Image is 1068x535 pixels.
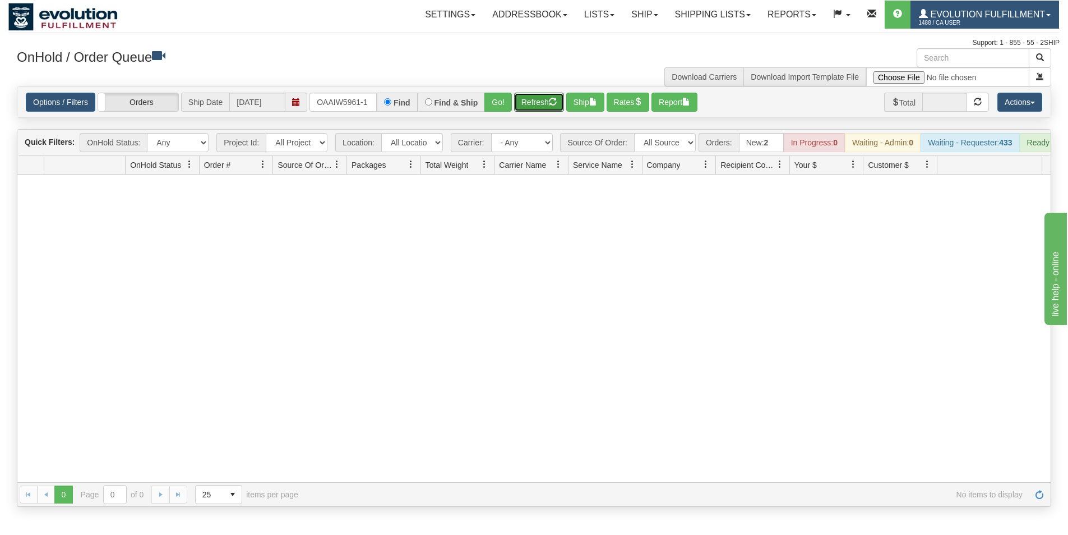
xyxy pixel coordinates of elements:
[997,93,1042,112] button: Actions
[764,138,769,147] strong: 2
[919,17,1003,29] span: 1488 / CA User
[549,155,568,174] a: Carrier Name filter column settings
[434,99,478,107] label: Find & Ship
[667,1,759,29] a: Shipping lists
[623,1,666,29] a: Ship
[514,93,564,112] button: Refresh
[202,489,217,500] span: 25
[130,159,181,171] span: OnHold Status
[181,93,229,112] span: Ship Date
[26,93,95,112] a: Options / Filters
[1042,210,1067,324] iframe: chat widget
[426,159,469,171] span: Total Weight
[8,3,118,31] img: logo1488.jpg
[224,486,242,504] span: select
[216,133,266,152] span: Project Id:
[1029,48,1051,67] button: Search
[180,155,199,174] a: OnHold Status filter column settings
[921,133,1019,152] div: Waiting - Requester:
[573,159,622,171] span: Service Name
[999,138,1012,147] strong: 433
[204,159,230,171] span: Order #
[623,155,642,174] a: Service Name filter column settings
[751,72,859,81] a: Download Import Template File
[352,159,386,171] span: Packages
[17,48,526,65] h3: OnHold / Order Queue
[720,159,775,171] span: Recipient Country
[884,93,923,112] span: Total
[696,155,715,174] a: Company filter column settings
[484,1,576,29] a: Addressbook
[918,155,937,174] a: Customer $ filter column settings
[833,138,838,147] strong: 0
[928,10,1045,19] span: Evolution Fulfillment
[309,93,377,112] input: Order #
[80,133,147,152] span: OnHold Status:
[576,1,623,29] a: Lists
[909,138,913,147] strong: 0
[784,133,845,152] div: In Progress:
[759,1,825,29] a: Reports
[917,48,1029,67] input: Search
[794,159,817,171] span: Your $
[739,133,784,152] div: New:
[401,155,420,174] a: Packages filter column settings
[484,93,512,112] button: Go!
[17,130,1051,156] div: grid toolbar
[8,38,1060,48] div: Support: 1 - 855 - 55 - 2SHIP
[417,1,484,29] a: Settings
[651,93,697,112] button: Report
[475,155,494,174] a: Total Weight filter column settings
[253,155,272,174] a: Order # filter column settings
[54,486,72,504] span: Page 0
[81,485,144,504] span: Page of 0
[607,93,650,112] button: Rates
[1030,486,1048,504] a: Refresh
[327,155,346,174] a: Source Of Order filter column settings
[844,155,863,174] a: Your $ filter column settings
[868,159,908,171] span: Customer $
[195,485,298,504] span: items per page
[278,159,332,171] span: Source Of Order
[910,1,1059,29] a: Evolution Fulfillment 1488 / CA User
[98,93,178,111] label: Orders
[394,99,410,107] label: Find
[314,490,1023,499] span: No items to display
[195,485,242,504] span: Page sizes drop down
[560,133,634,152] span: Source Of Order:
[499,159,546,171] span: Carrier Name
[451,133,491,152] span: Carrier:
[335,133,381,152] span: Location:
[845,133,921,152] div: Waiting - Admin:
[647,159,681,171] span: Company
[8,7,104,20] div: live help - online
[866,67,1029,86] input: Import
[699,133,739,152] span: Orders:
[770,155,789,174] a: Recipient Country filter column settings
[566,93,604,112] button: Ship
[25,136,75,148] label: Quick Filters:
[672,72,737,81] a: Download Carriers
